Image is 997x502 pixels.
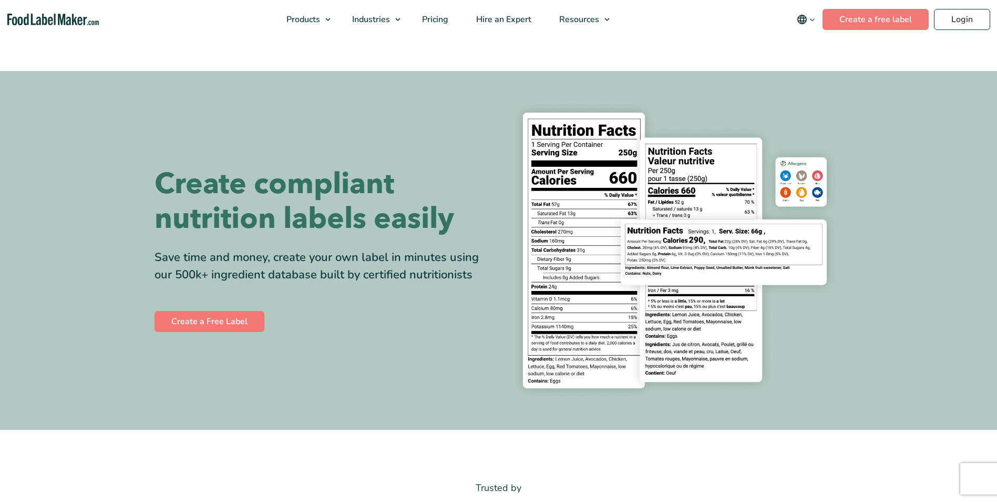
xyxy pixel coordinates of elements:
[934,9,990,30] a: Login
[349,14,391,25] span: Industries
[473,14,532,25] span: Hire an Expert
[155,249,491,284] div: Save time and money, create your own label in minutes using our 500k+ ingredient database built b...
[419,14,449,25] span: Pricing
[283,14,321,25] span: Products
[556,14,600,25] span: Resources
[155,311,264,332] a: Create a Free Label
[155,480,843,496] p: Trusted by
[823,9,929,30] a: Create a free label
[155,167,491,236] h1: Create compliant nutrition labels easily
